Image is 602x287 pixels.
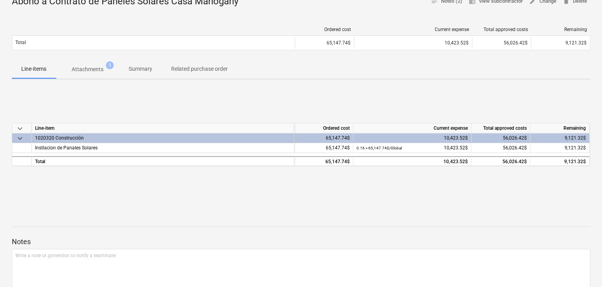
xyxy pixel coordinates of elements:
[475,27,528,32] div: Total approved costs
[21,65,46,73] p: Line-items
[530,123,589,133] div: Remaining
[32,156,294,166] div: Total
[106,61,114,69] span: 1
[356,157,468,167] div: 10,423.52$
[35,133,291,143] div: 1020320 Construcción
[15,124,25,133] span: keyboard_arrow_down
[298,27,351,32] div: Ordered cost
[534,157,586,167] div: 9,121.32$
[475,143,527,153] div: 56,026.42$
[35,145,98,151] span: Instlacion de Panales Solares
[357,40,469,46] div: 10,423.52$
[12,237,590,247] p: Notes
[298,40,351,46] div: 65,147.74$
[356,143,468,153] div: 10,423.52$
[356,146,402,150] small: 0.16 × 65,147.74$ / Global
[15,39,26,46] p: Total
[356,133,468,143] div: 10,423.52$
[471,123,530,133] div: Total approved costs
[32,123,294,133] div: Line-item
[353,123,471,133] div: Current expense
[563,249,602,287] div: Widget de chat
[475,157,527,167] div: 56,026.42$
[294,123,353,133] div: Ordered cost
[15,134,25,143] span: keyboard_arrow_down
[72,65,103,74] p: Attachments
[297,133,350,143] div: 65,147.74$
[534,143,586,153] div: 9,121.32$
[475,133,527,143] div: 56,026.42$
[534,27,587,32] div: Remaining
[534,133,586,143] div: 9,121.32$
[534,40,587,46] div: 9,121.32$
[171,65,228,73] p: Related purchase order
[563,249,602,287] iframe: Chat Widget
[129,65,152,73] p: Summary
[297,157,350,167] div: 65,147.74$
[297,143,350,153] div: 65,147.74$
[475,40,528,46] div: 56,026.42$
[357,27,469,32] div: Current expense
